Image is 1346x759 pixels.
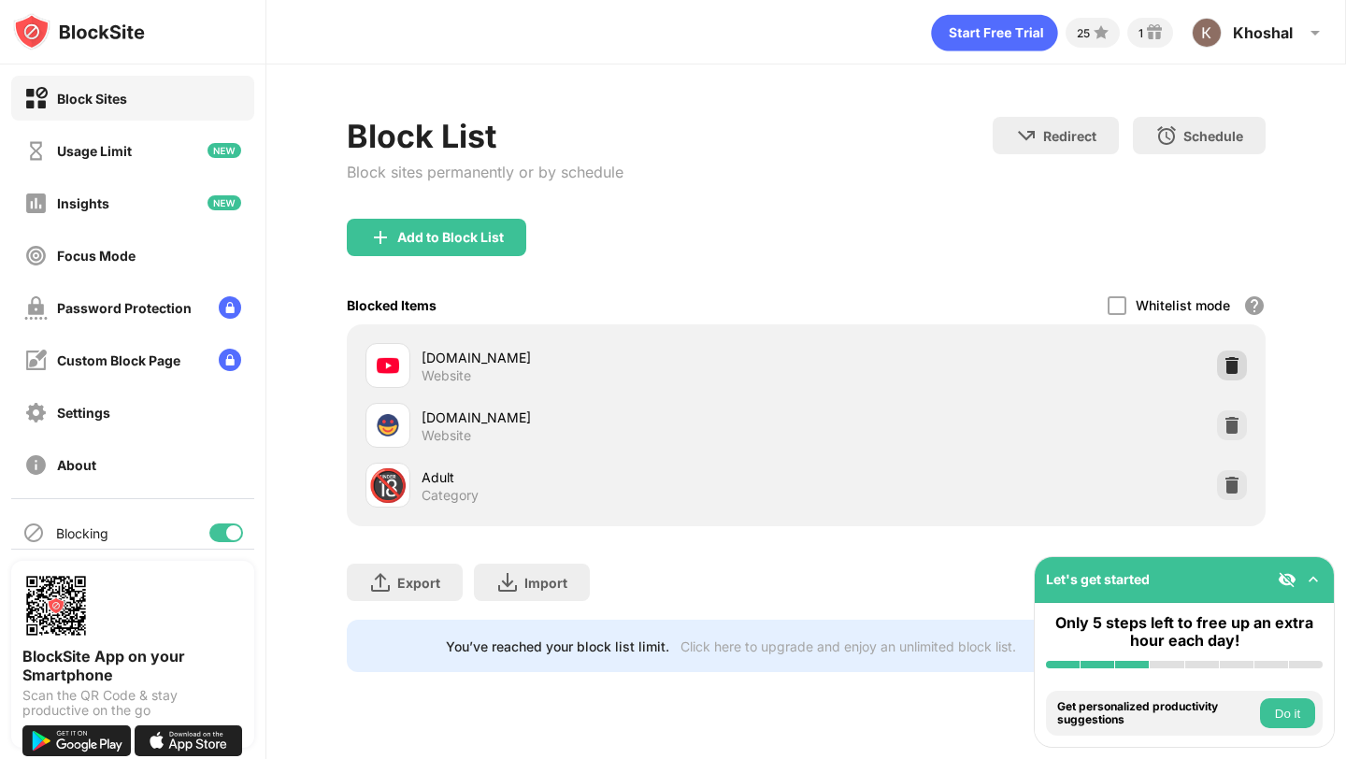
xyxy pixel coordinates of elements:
img: get-it-on-google-play.svg [22,725,131,756]
div: Export [397,575,440,591]
img: eye-not-visible.svg [1278,570,1296,589]
div: [DOMAIN_NAME] [422,348,806,367]
img: ACg8ocJpJjmeidivQrJ1Sf6FKBeopTOAP1c1xv5EEHBadx3ub0zJSA=s96-c [1192,18,1222,48]
div: Block sites permanently or by schedule [347,163,623,181]
div: Import [524,575,567,591]
div: Let's get started [1046,571,1150,587]
div: Scan the QR Code & stay productive on the go [22,688,243,718]
img: new-icon.svg [208,195,241,210]
div: Block List [347,117,623,155]
img: favicons [377,414,399,437]
div: Website [422,427,471,444]
div: Only 5 steps left to free up an extra hour each day! [1046,614,1323,650]
div: 🔞 [368,466,408,505]
div: Whitelist mode [1136,297,1230,313]
img: time-usage-off.svg [24,139,48,163]
div: Click here to upgrade and enjoy an unlimited block list. [680,638,1016,654]
img: download-on-the-app-store.svg [135,725,243,756]
img: block-on.svg [24,87,48,110]
div: Khoshal [1233,23,1293,42]
img: options-page-qr-code.png [22,572,90,639]
div: Add to Block List [397,230,504,245]
div: Custom Block Page [57,352,180,368]
img: new-icon.svg [208,143,241,158]
img: focus-off.svg [24,244,48,267]
div: Get personalized productivity suggestions [1057,700,1255,727]
div: Password Protection [57,300,192,316]
img: lock-menu.svg [219,296,241,319]
img: omni-setup-toggle.svg [1304,570,1323,589]
div: 25 [1077,26,1090,40]
div: BlockSite App on your Smartphone [22,647,243,684]
img: lock-menu.svg [219,349,241,371]
button: Do it [1260,698,1315,728]
div: Blocking [56,525,108,541]
div: About [57,457,96,473]
div: Settings [57,405,110,421]
img: settings-off.svg [24,401,48,424]
div: [DOMAIN_NAME] [422,408,806,427]
img: points-small.svg [1090,21,1112,44]
div: 1 [1138,26,1143,40]
div: Blocked Items [347,297,437,313]
div: Block Sites [57,91,127,107]
img: reward-small.svg [1143,21,1166,44]
div: Adult [422,467,806,487]
div: Category [422,487,479,504]
div: Redirect [1043,128,1096,144]
img: blocking-icon.svg [22,522,45,544]
div: Insights [57,195,109,211]
img: insights-off.svg [24,192,48,215]
div: Usage Limit [57,143,132,159]
img: customize-block-page-off.svg [24,349,48,372]
div: Website [422,367,471,384]
div: Focus Mode [57,248,136,264]
img: password-protection-off.svg [24,296,48,320]
div: animation [931,14,1058,51]
img: about-off.svg [24,453,48,477]
div: You’ve reached your block list limit. [446,638,669,654]
div: Schedule [1183,128,1243,144]
img: favicons [377,354,399,377]
img: logo-blocksite.svg [13,13,145,50]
